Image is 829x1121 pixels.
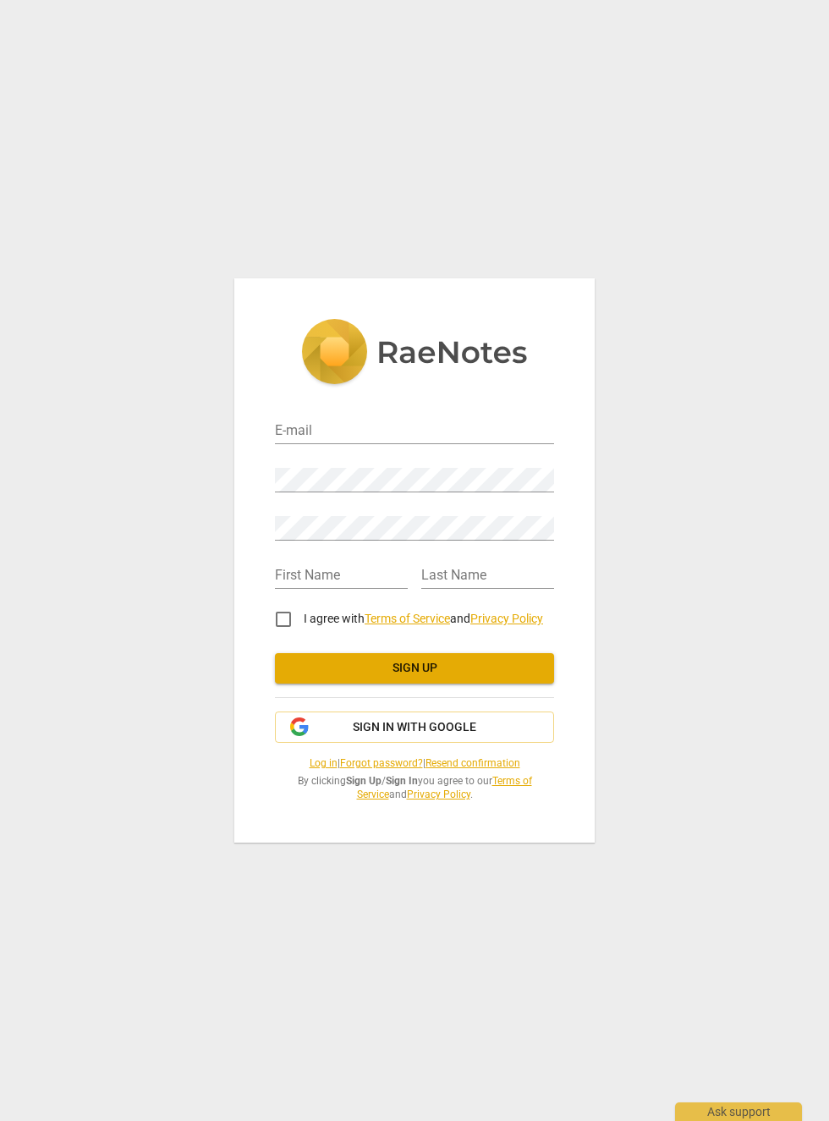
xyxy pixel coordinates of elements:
span: I agree with and [304,612,543,625]
span: By clicking / you agree to our and . [275,774,554,802]
a: Terms of Service [357,775,532,801]
a: Privacy Policy [407,789,470,800]
img: 5ac2273c67554f335776073100b6d88f.svg [301,319,528,388]
button: Sign in with Google [275,712,554,744]
b: Sign In [386,775,418,787]
a: Terms of Service [365,612,450,625]
span: Sign in with Google [353,719,476,736]
span: Sign up [288,660,541,677]
b: Sign Up [346,775,382,787]
span: | | [275,756,554,771]
a: Forgot password? [340,757,423,769]
a: Resend confirmation [425,757,520,769]
div: Ask support [675,1102,802,1121]
a: Log in [310,757,338,769]
button: Sign up [275,653,554,684]
a: Privacy Policy [470,612,543,625]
